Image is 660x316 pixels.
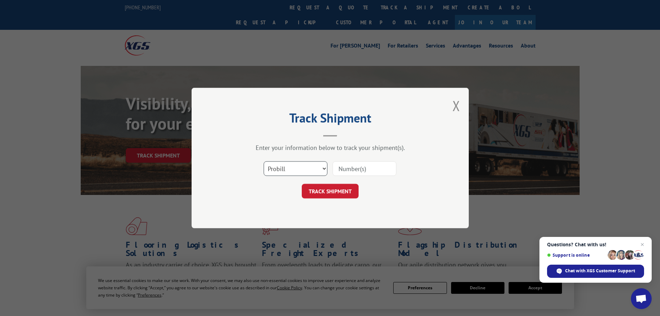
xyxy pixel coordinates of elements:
[333,161,396,176] input: Number(s)
[302,184,359,198] button: TRACK SHIPMENT
[547,265,644,278] div: Chat with XGS Customer Support
[452,96,460,115] button: Close modal
[547,242,644,247] span: Questions? Chat with us!
[631,288,652,309] div: Open chat
[226,113,434,126] h2: Track Shipment
[638,240,646,249] span: Close chat
[565,268,635,274] span: Chat with XGS Customer Support
[547,253,605,258] span: Support is online
[226,144,434,152] div: Enter your information below to track your shipment(s).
